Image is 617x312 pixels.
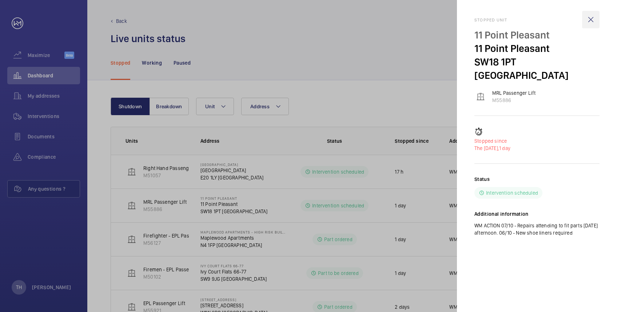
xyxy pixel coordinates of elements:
[476,92,485,101] img: elevator.svg
[492,89,536,97] p: MRL Passenger Lift
[474,145,600,152] p: 1 day
[474,222,600,236] p: WM ACTION 07/10 - Repairs attending to fit parts [DATE] afternoon. 06/10 - New shoe liners required
[474,175,490,183] h2: Status
[474,55,600,82] p: SW18 1PT [GEOGRAPHIC_DATA]
[474,137,600,145] p: Stopped since
[474,145,499,151] span: The [DATE],
[486,189,538,196] p: Intervention scheduled
[474,28,600,42] p: 11 Point Pleasant
[474,17,600,23] h2: Stopped unit
[492,97,536,104] p: M55886
[474,210,600,218] h2: Additional information
[474,42,600,55] p: 11 Point Pleasant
